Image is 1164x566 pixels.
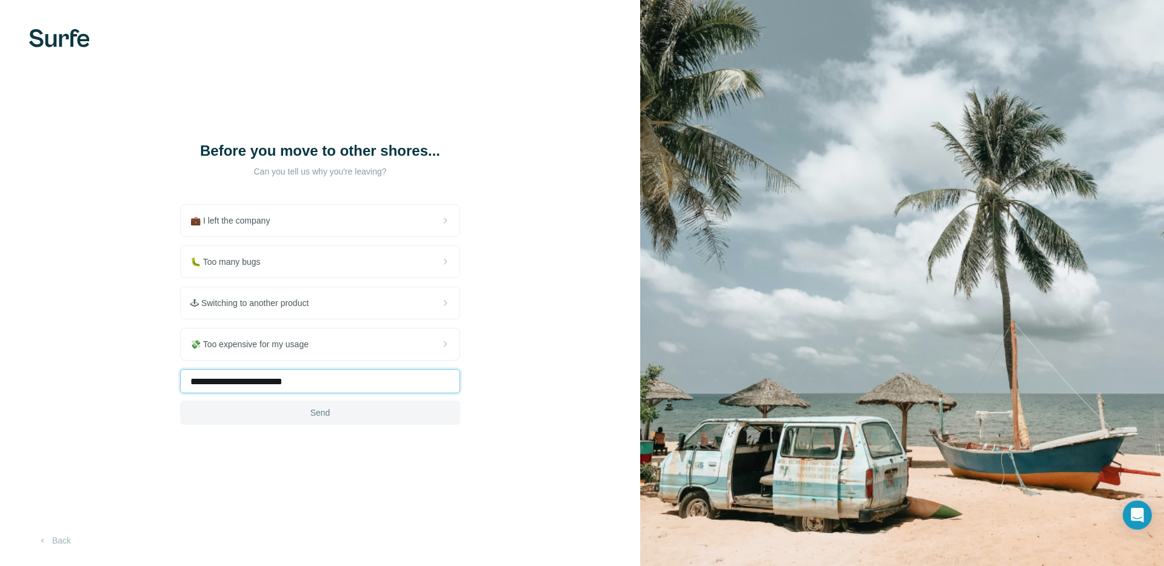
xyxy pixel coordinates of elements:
[199,165,441,178] p: Can you tell us why you're leaving?
[29,530,79,551] button: Back
[310,407,330,419] span: Send
[190,215,279,227] span: 💼 I left the company
[199,141,441,161] h1: Before you move to other shores...
[180,401,460,425] button: Send
[29,29,90,47] img: Surfe's logo
[190,256,270,268] span: 🐛 Too many bugs
[190,297,318,309] span: 🕹 Switching to another product
[1123,501,1152,530] div: Open Intercom Messenger
[190,338,318,350] span: 💸 Too expensive for my usage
